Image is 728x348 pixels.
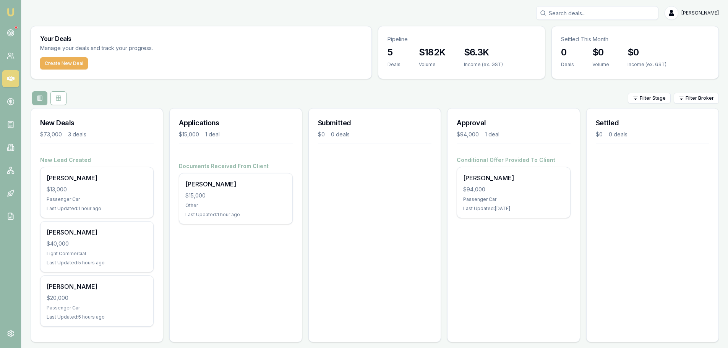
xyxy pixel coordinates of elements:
[592,62,609,68] div: Volume
[536,6,658,20] input: Search deals
[419,46,446,58] h3: $182K
[47,251,147,257] div: Light Commercial
[185,192,286,199] div: $15,000
[185,212,286,218] div: Last Updated: 1 hour ago
[40,131,62,138] div: $73,000
[68,131,86,138] div: 3 deals
[674,93,719,104] button: Filter Broker
[463,206,564,212] div: Last Updated: [DATE]
[179,162,292,170] h4: Documents Received From Client
[40,156,154,164] h4: New Lead Created
[592,46,609,58] h3: $0
[627,46,666,58] h3: $0
[179,131,199,138] div: $15,000
[40,36,362,42] h3: Your Deals
[596,131,603,138] div: $0
[561,62,574,68] div: Deals
[388,62,400,68] div: Deals
[6,8,15,17] img: emu-icon-u.png
[464,62,503,68] div: Income (ex. GST)
[40,57,88,70] button: Create New Deal
[47,240,147,248] div: $40,000
[463,186,564,193] div: $94,000
[681,10,719,16] span: [PERSON_NAME]
[47,260,147,266] div: Last Updated: 5 hours ago
[47,196,147,202] div: Passenger Car
[457,156,570,164] h4: Conditional Offer Provided To Client
[419,62,446,68] div: Volume
[47,186,147,193] div: $13,000
[463,196,564,202] div: Passenger Car
[185,202,286,209] div: Other
[596,118,709,128] h3: Settled
[318,131,325,138] div: $0
[463,173,564,183] div: [PERSON_NAME]
[640,95,666,101] span: Filter Stage
[47,314,147,320] div: Last Updated: 5 hours ago
[47,305,147,311] div: Passenger Car
[485,131,499,138] div: 1 deal
[457,131,479,138] div: $94,000
[40,44,236,53] p: Manage your deals and track your progress.
[47,206,147,212] div: Last Updated: 1 hour ago
[331,131,350,138] div: 0 deals
[561,46,574,58] h3: 0
[185,180,286,189] div: [PERSON_NAME]
[47,173,147,183] div: [PERSON_NAME]
[179,118,292,128] h3: Applications
[388,36,536,43] p: Pipeline
[40,118,154,128] h3: New Deals
[627,62,666,68] div: Income (ex. GST)
[561,36,709,43] p: Settled This Month
[47,228,147,237] div: [PERSON_NAME]
[47,282,147,291] div: [PERSON_NAME]
[47,294,147,302] div: $20,000
[628,93,671,104] button: Filter Stage
[205,131,220,138] div: 1 deal
[388,46,400,58] h3: 5
[464,46,503,58] h3: $6.3K
[686,95,714,101] span: Filter Broker
[318,118,431,128] h3: Submitted
[609,131,627,138] div: 0 deals
[457,118,570,128] h3: Approval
